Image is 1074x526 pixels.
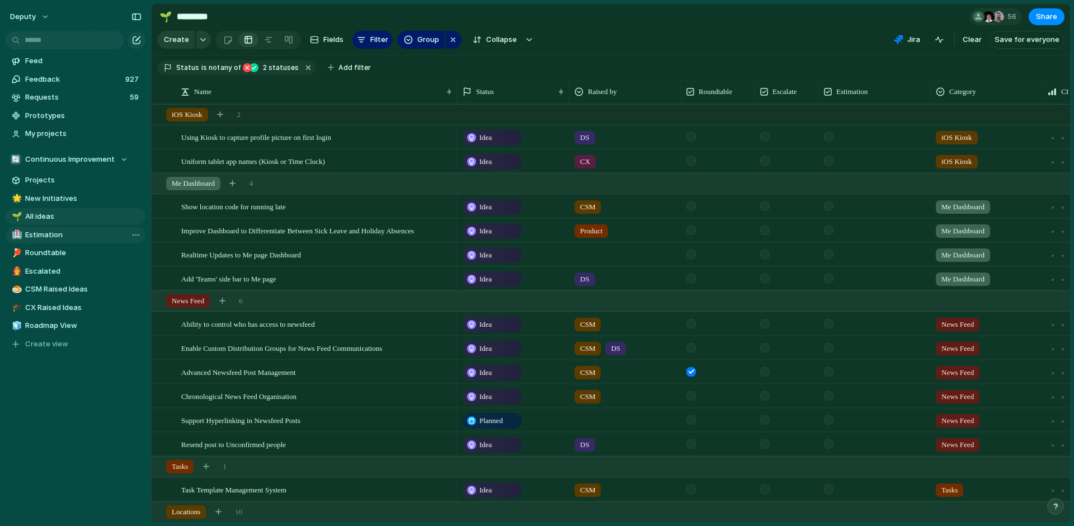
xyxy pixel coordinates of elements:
span: Roundtable [699,86,732,97]
span: 6 [239,295,243,307]
a: Requests59 [6,89,145,106]
span: Status [176,63,199,73]
span: CSM [580,201,595,213]
span: 1 [223,461,227,472]
a: 🏓Roundtable [6,245,145,261]
span: Resend post to Unconfirmed people [181,438,286,450]
div: 🌱 [12,210,20,223]
div: 🌱 [159,9,172,24]
span: Using Kiosk to capture profile picture on first login [181,130,331,143]
button: Filter [352,31,393,49]
span: 4 [249,178,253,189]
span: Idea [479,156,492,167]
span: CX Raised Ideas [25,302,142,313]
a: 🌱All ideas [6,208,145,225]
span: Me Dashboard [941,250,984,261]
span: Save for everyone [995,34,1059,45]
span: News Feed [941,439,974,450]
button: Group [397,31,445,49]
a: Feedback927 [6,71,145,88]
span: Me Dashboard [941,201,984,213]
span: News Feed [941,367,974,378]
span: CSM [580,485,595,496]
span: Idea [479,343,492,354]
span: Estimation [836,86,868,97]
span: Me Dashboard [941,226,984,237]
span: Continuous Improvement [25,154,115,165]
span: Idea [479,439,492,450]
span: Tasks [172,461,188,472]
span: is [201,63,207,73]
button: 🌟 [10,193,21,204]
button: 🧊 [10,320,21,331]
button: 🏓 [10,247,21,259]
div: 👨‍🚒Escalated [6,263,145,280]
span: Ability to control who has access to newsfeed [181,317,315,330]
span: Idea [479,250,492,261]
span: statuses [260,63,299,73]
span: Create [164,34,189,45]
a: My projects [6,125,145,142]
span: DS [580,274,590,285]
span: Roadmap View [25,320,142,331]
span: Product [580,226,602,237]
span: Support Hyperlinking in Newsfeed Posts [181,414,300,426]
span: Jira [907,34,920,45]
span: not [207,63,219,73]
span: any of [219,63,241,73]
button: 👨‍🚒 [10,266,21,277]
a: Projects [6,172,145,189]
div: 🔄 [10,154,21,165]
span: DS [580,439,590,450]
a: Feed [6,53,145,69]
a: 🏥Estimation [6,227,145,243]
span: Enable Custom Distribution Groups for News Feed Communications [181,341,382,354]
span: Status [476,86,494,97]
span: Escalated [25,266,142,277]
span: CX [580,156,590,167]
span: Chronological News Feed Organisation [181,389,296,402]
button: Share [1029,8,1064,25]
span: CSM Raised Ideas [25,284,142,295]
span: DS [580,132,590,143]
span: Filter [370,34,388,45]
span: Group [417,34,439,45]
span: iOS Kiosk [941,156,972,167]
button: 🍮 [10,284,21,295]
span: Feedback [25,74,122,85]
span: Estimation [25,229,142,241]
span: All ideas [25,211,142,222]
button: 🏥 [10,229,21,241]
span: Add 'Teams' side bar to Me page [181,272,276,285]
span: Idea [479,226,492,237]
span: deputy [10,11,36,22]
span: Idea [479,485,492,496]
span: CSM [580,367,595,378]
button: deputy [5,8,55,26]
button: 🌱 [10,211,21,222]
span: Escalate [772,86,797,97]
span: Share [1036,11,1057,22]
div: 🌟New Initiatives [6,190,145,207]
a: 🎓CX Raised Ideas [6,299,145,316]
span: News Feed [941,319,974,330]
span: Fields [323,34,343,45]
span: Feed [25,55,142,67]
button: 🎓 [10,302,21,313]
span: Idea [479,201,492,213]
span: DS [611,343,620,354]
div: 🧊Roadmap View [6,317,145,334]
span: Task Template Management System [181,483,286,496]
span: Me Dashboard [172,178,215,189]
span: Category [949,86,976,97]
span: Requests [25,92,126,103]
span: Improve Dashboard to Differentiate Between Sick Leave and Holiday Absences [181,224,414,237]
span: Uniform tablet app names (Kiosk or Time Clock) [181,154,325,167]
span: Roundtable [25,247,142,259]
button: Fields [305,31,348,49]
span: Prototypes [25,110,142,121]
button: Jira [889,31,925,48]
